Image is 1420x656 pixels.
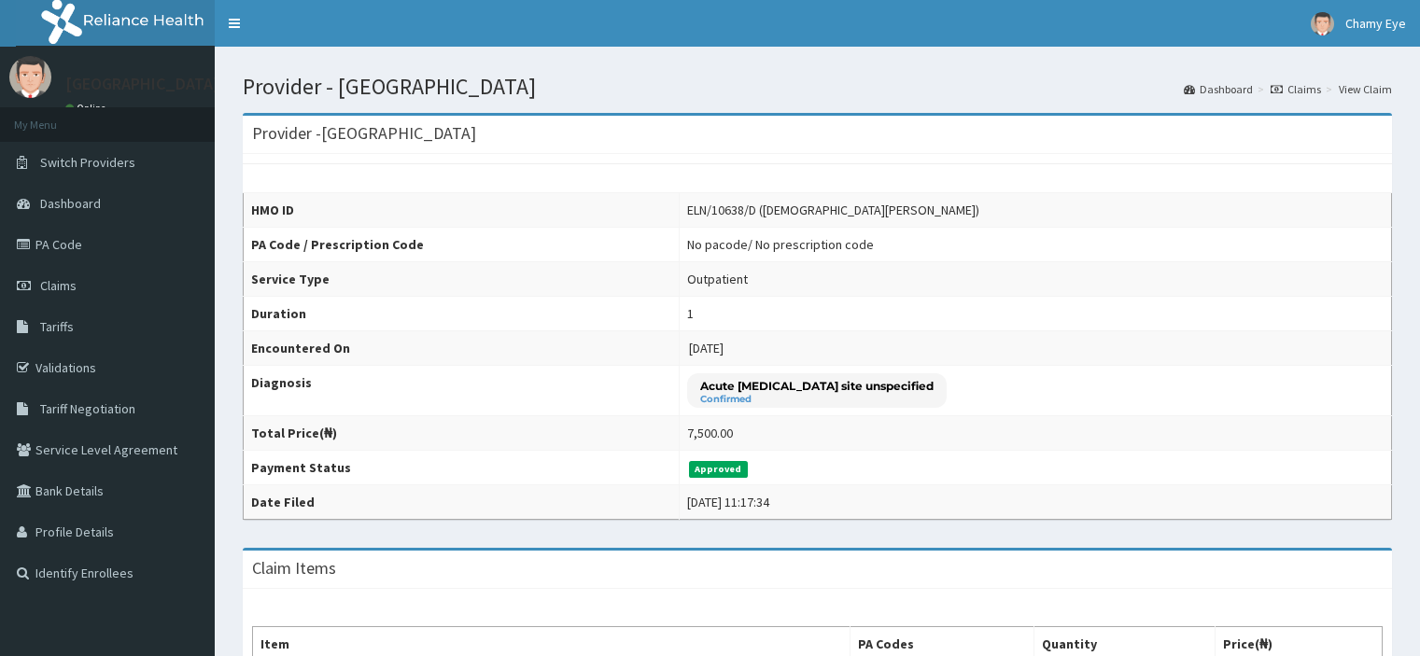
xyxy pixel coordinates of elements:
th: Date Filed [244,485,680,520]
th: Encountered On [244,331,680,366]
div: ELN/10638/D ([DEMOGRAPHIC_DATA][PERSON_NAME]) [687,201,979,219]
th: Payment Status [244,451,680,485]
th: HMO ID [244,193,680,228]
p: [GEOGRAPHIC_DATA] [65,76,219,92]
th: Duration [244,297,680,331]
div: 1 [687,304,694,323]
span: Approved [689,461,748,478]
h3: Claim Items [252,560,336,577]
span: Claims [40,277,77,294]
img: User Image [1311,12,1334,35]
h1: Provider - [GEOGRAPHIC_DATA] [243,75,1392,99]
span: Chamy Eye [1345,15,1406,32]
th: Diagnosis [244,366,680,416]
span: Switch Providers [40,154,135,171]
p: Acute [MEDICAL_DATA] site unspecified [700,378,934,394]
th: Service Type [244,262,680,297]
a: View Claim [1339,81,1392,97]
div: No pacode / No prescription code [687,235,874,254]
th: Total Price(₦) [244,416,680,451]
span: Dashboard [40,195,101,212]
span: Tariff Negotiation [40,400,135,417]
small: Confirmed [700,395,934,404]
a: Claims [1271,81,1321,97]
a: Dashboard [1184,81,1253,97]
span: Tariffs [40,318,74,335]
span: [DATE] [689,340,724,356]
img: User Image [9,56,51,98]
div: 7,500.00 [687,424,733,442]
a: Online [65,102,110,115]
th: PA Code / Prescription Code [244,228,680,262]
div: [DATE] 11:17:34 [687,493,769,511]
h3: Provider - [GEOGRAPHIC_DATA] [252,125,476,142]
div: Outpatient [687,270,748,288]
